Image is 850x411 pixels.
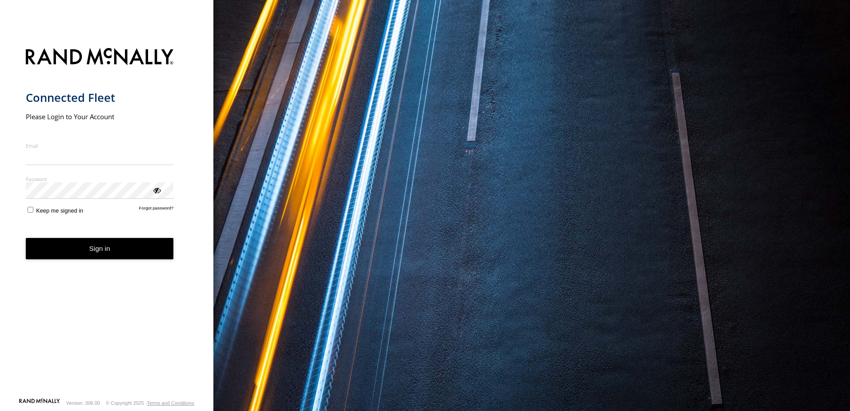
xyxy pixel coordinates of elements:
[36,207,83,214] span: Keep me signed in
[26,46,174,69] img: Rand McNally
[19,399,60,407] a: Visit our Website
[26,43,188,398] form: main
[26,112,174,121] h2: Please Login to Your Account
[152,185,161,194] div: ViewPassword
[106,400,194,406] div: © Copyright 2025 -
[139,205,174,214] a: Forgot password?
[26,176,174,182] label: Password
[66,400,100,406] div: Version: 306.00
[147,400,194,406] a: Terms and Conditions
[28,207,33,213] input: Keep me signed in
[26,238,174,260] button: Sign in
[26,90,174,105] h1: Connected Fleet
[26,142,174,149] label: Email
